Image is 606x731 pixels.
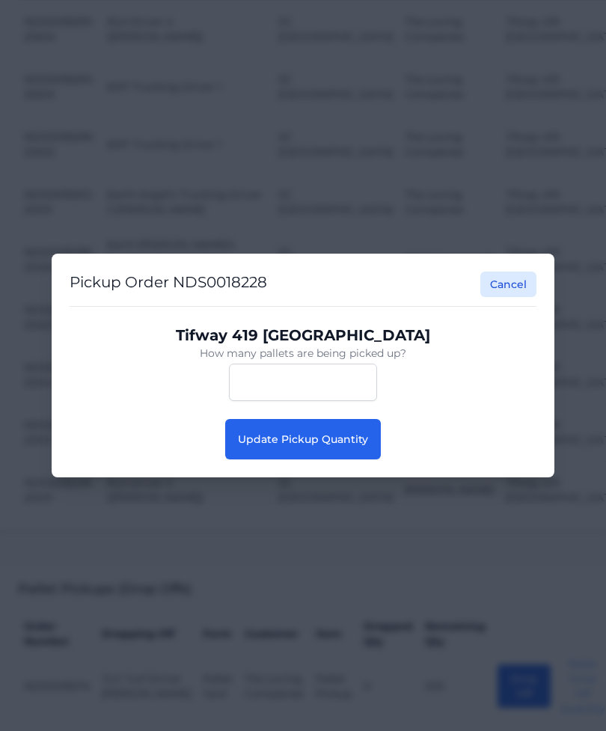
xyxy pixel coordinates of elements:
[225,419,381,459] button: Update Pickup Quantity
[238,432,368,446] span: Update Pickup Quantity
[70,272,267,297] h2: Pickup Order NDS0018228
[480,272,536,297] button: Cancel
[82,346,524,361] p: How many pallets are being picked up?
[82,325,524,346] p: Tifway 419 [GEOGRAPHIC_DATA]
